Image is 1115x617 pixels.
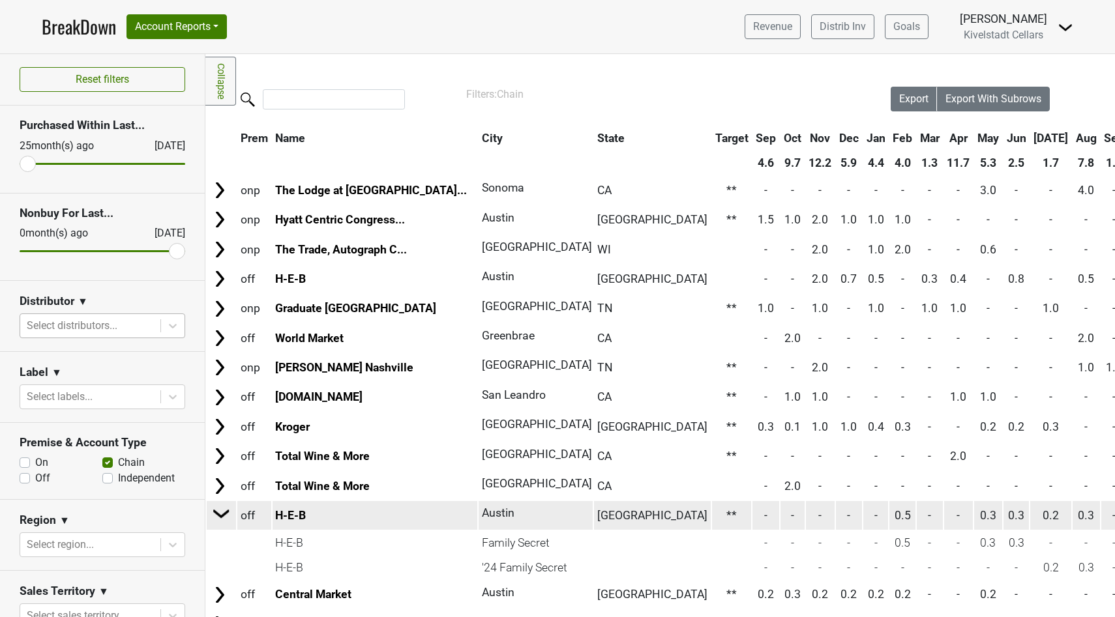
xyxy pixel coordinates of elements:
span: - [818,480,822,493]
td: 0.3 [974,531,1002,554]
span: - [1049,332,1052,345]
th: Nov: activate to sort column ascending [806,126,835,150]
a: Total Wine & More [275,450,370,463]
th: 12.2 [806,151,835,175]
span: CA [597,184,612,197]
img: Arrow right [210,585,230,605]
th: Jul: activate to sort column ascending [1030,126,1071,150]
a: The Lodge at [GEOGRAPHIC_DATA]... [275,184,467,197]
a: Distrib Inv [811,14,874,39]
span: 1.0 [812,420,828,433]
label: Independent [118,470,175,486]
td: - [752,531,779,554]
span: TN [597,361,613,374]
h3: Region [20,513,56,527]
span: - [847,509,850,522]
span: 0.3 [1008,509,1024,522]
img: Arrow right [210,446,230,466]
span: - [901,450,904,463]
span: - [791,272,794,285]
th: 11.7 [944,151,974,175]
span: - [874,184,878,197]
span: - [928,332,931,345]
span: - [928,390,931,403]
a: [DOMAIN_NAME] [275,390,363,403]
span: - [987,480,990,493]
span: - [901,184,904,197]
td: onp [237,206,271,234]
td: onp [237,235,271,263]
th: Jan: activate to sort column ascending [863,126,889,150]
span: 0.3 [1043,420,1059,433]
span: - [818,509,822,522]
span: ▼ [59,513,70,528]
span: - [847,361,850,374]
span: 1.0 [950,390,966,403]
th: 2.5 [1003,151,1030,175]
span: 0.5 [895,509,911,522]
span: 1.0 [812,390,828,403]
td: onp [237,294,271,323]
span: CA [597,480,612,493]
span: - [1084,243,1088,256]
span: 0.2 [980,420,996,433]
span: - [928,450,931,463]
th: Sep: activate to sort column ascending [752,126,779,150]
td: off [237,265,271,293]
span: TN [597,302,613,315]
th: Mar: activate to sort column ascending [917,126,943,150]
span: 1.0 [868,302,884,315]
span: - [847,184,850,197]
div: [PERSON_NAME] [960,10,1047,27]
td: off [237,442,271,470]
span: [GEOGRAPHIC_DATA] [482,418,592,431]
th: 4.4 [863,151,889,175]
span: 2.0 [812,243,828,256]
span: - [874,390,878,403]
img: Arrow right [210,328,230,348]
span: [GEOGRAPHIC_DATA] [482,300,592,313]
span: WI [597,243,611,256]
span: [GEOGRAPHIC_DATA] [597,420,707,433]
span: 1.0 [784,390,801,403]
h3: Purchased Within Last... [20,119,185,132]
span: 1.0 [868,243,884,256]
span: - [874,332,878,345]
span: - [1015,480,1018,493]
h3: Label [20,366,48,379]
span: 1.0 [758,302,774,315]
span: 1.0 [784,213,801,226]
div: Filters: [466,87,854,102]
span: - [1015,243,1018,256]
img: Arrow right [210,210,230,229]
span: - [1015,302,1018,315]
span: 0.5 [868,272,884,285]
th: Apr: activate to sort column ascending [944,126,974,150]
img: Arrow right [210,358,230,377]
button: Account Reports [126,14,227,39]
button: Export [891,87,938,111]
span: - [957,361,960,374]
span: 0.7 [840,272,857,285]
span: - [1049,272,1052,285]
span: - [764,332,767,345]
img: Arrow right [210,180,230,200]
span: - [928,509,931,522]
span: - [987,213,990,226]
span: 1.0 [868,213,884,226]
th: 5.3 [974,151,1002,175]
span: 2.0 [812,361,828,374]
span: ▼ [98,584,109,599]
span: 4.0 [1078,184,1094,197]
span: 0.8 [1008,272,1024,285]
th: 9.7 [780,151,805,175]
span: - [957,480,960,493]
span: - [1015,450,1018,463]
span: - [928,184,931,197]
span: - [847,302,850,315]
img: Arrow right [210,388,230,407]
span: - [791,184,794,197]
img: Arrow right [210,299,230,319]
span: - [764,184,767,197]
h3: Premise & Account Type [20,436,185,450]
